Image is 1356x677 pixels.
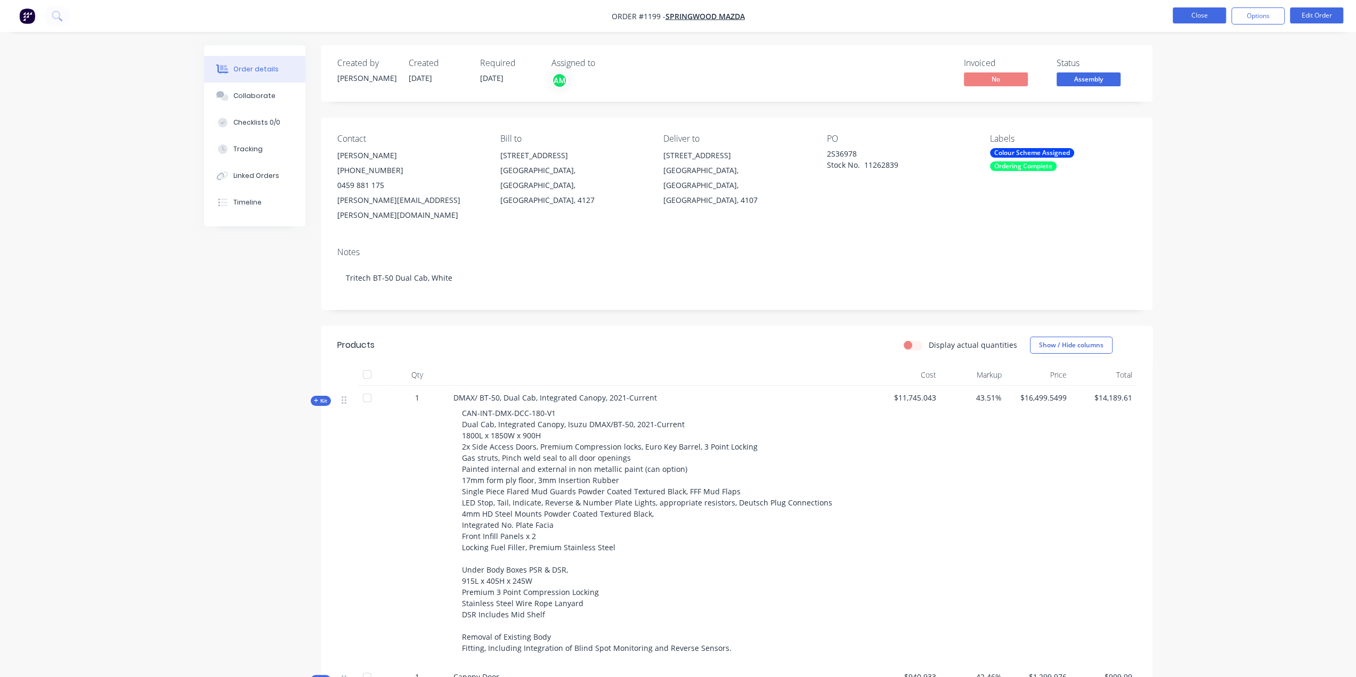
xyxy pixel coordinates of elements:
div: Order details [233,64,279,74]
div: Markup [940,364,1006,386]
div: Products [337,339,375,352]
button: Close [1173,7,1226,23]
span: $16,499.5499 [1010,392,1067,403]
div: Kit [311,396,331,406]
div: Linked Orders [233,171,279,181]
div: [PHONE_NUMBER] [337,163,483,178]
div: Contact [337,134,483,144]
div: Invoiced [964,58,1044,68]
div: [STREET_ADDRESS][GEOGRAPHIC_DATA], [GEOGRAPHIC_DATA], [GEOGRAPHIC_DATA], 4127 [500,148,646,208]
div: [PERSON_NAME][EMAIL_ADDRESS][PERSON_NAME][DOMAIN_NAME] [337,193,483,223]
button: Tracking [204,136,305,162]
div: [STREET_ADDRESS] [663,148,809,163]
div: [PERSON_NAME] [337,72,396,84]
span: Assembly [1057,72,1120,86]
button: Checklists 0/0 [204,109,305,136]
div: Tracking [233,144,263,154]
button: AM [551,72,567,88]
span: No [964,72,1028,86]
div: Status [1057,58,1136,68]
span: Order #1199 - [612,11,665,21]
span: 1 [415,392,419,403]
button: Assembly [1057,72,1120,88]
button: Collaborate [204,83,305,109]
button: Linked Orders [204,162,305,189]
div: Bill to [500,134,646,144]
span: [DATE] [480,73,504,83]
div: [GEOGRAPHIC_DATA], [GEOGRAPHIC_DATA], [GEOGRAPHIC_DATA], 4107 [663,163,809,208]
div: [STREET_ADDRESS] [500,148,646,163]
div: Ordering Complete [990,161,1057,171]
button: Order details [204,56,305,83]
div: Price [1006,364,1071,386]
div: Notes [337,247,1136,257]
div: Labels [990,134,1136,144]
img: Factory [19,8,35,24]
div: [GEOGRAPHIC_DATA], [GEOGRAPHIC_DATA], [GEOGRAPHIC_DATA], 4127 [500,163,646,208]
div: Tritech BT-50 Dual Cab, White [337,262,1136,294]
div: [PERSON_NAME][PHONE_NUMBER]0459 881 175[PERSON_NAME][EMAIL_ADDRESS][PERSON_NAME][DOMAIN_NAME] [337,148,483,223]
button: Options [1231,7,1285,25]
div: Checklists 0/0 [233,118,280,127]
div: Qty [385,364,449,386]
span: CAN-INT-DMX-DCC-180-V1 Dual Cab, Integrated Canopy, Isuzu DMAX/BT-50, 2021-Current 1800L x 1850W ... [462,408,832,653]
div: Assigned to [551,58,658,68]
span: DMAX/ BT-50, Dual Cab, Integrated Canopy, 2021-Current [453,393,657,403]
button: Show / Hide columns [1030,337,1113,354]
button: Edit Order [1290,7,1343,23]
div: Colour Scheme Assigned [990,148,1074,158]
div: Timeline [233,198,262,207]
div: [STREET_ADDRESS][GEOGRAPHIC_DATA], [GEOGRAPHIC_DATA], [GEOGRAPHIC_DATA], 4107 [663,148,809,208]
div: [PERSON_NAME] [337,148,483,163]
button: Timeline [204,189,305,216]
span: Kit [314,397,328,405]
div: PO [827,134,973,144]
div: 2S36978 Stock No. 11262839 [827,148,960,170]
span: [DATE] [409,73,432,83]
span: 43.51% [945,392,1002,403]
div: Required [480,58,539,68]
div: Deliver to [663,134,809,144]
div: Collaborate [233,91,275,101]
div: Total [1071,364,1136,386]
span: $11,745.043 [880,392,937,403]
a: Springwood Mazda [665,11,745,21]
label: Display actual quantities [929,339,1017,350]
div: Created by [337,58,396,68]
div: 0459 881 175 [337,178,483,193]
span: $14,189.61 [1075,392,1132,403]
div: Created [409,58,467,68]
div: Cost [875,364,941,386]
